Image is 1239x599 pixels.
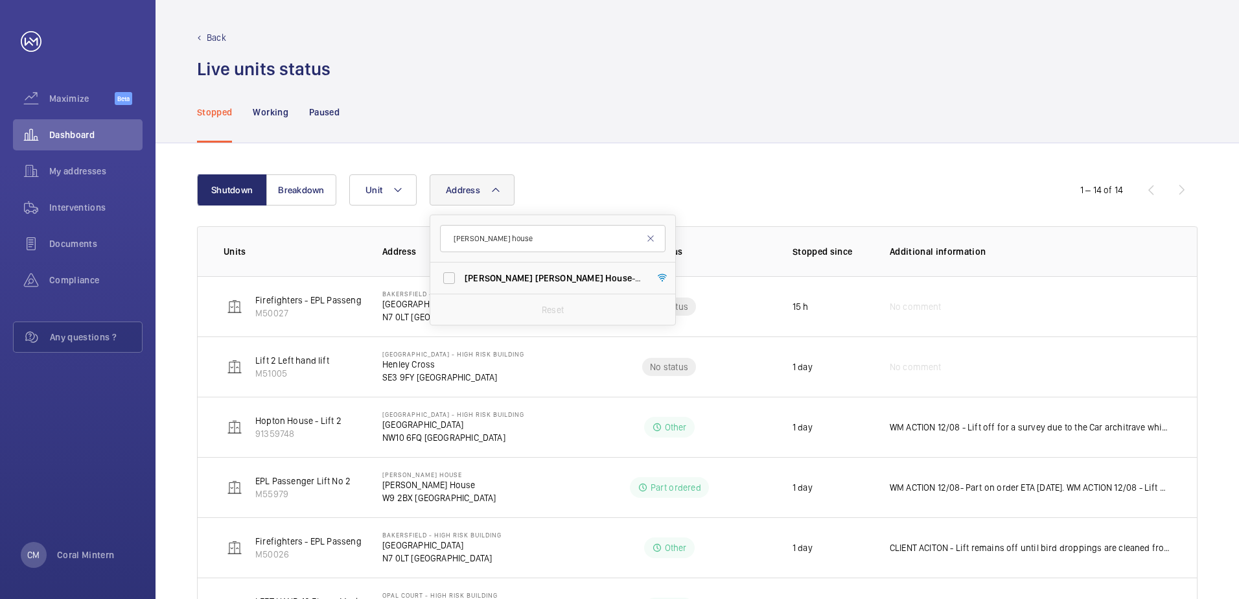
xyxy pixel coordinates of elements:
[382,491,496,504] p: W9 2BX [GEOGRAPHIC_DATA]
[49,274,143,287] span: Compliance
[665,421,687,434] p: Other
[197,174,267,206] button: Shutdown
[465,273,533,283] span: [PERSON_NAME]
[253,106,288,119] p: Working
[50,331,142,344] span: Any questions ?
[224,245,362,258] p: Units
[197,106,232,119] p: Stopped
[446,185,480,195] span: Address
[440,225,666,252] input: Search by address
[382,552,502,565] p: N7 0LT [GEOGRAPHIC_DATA]
[793,245,869,258] p: Stopped since
[227,480,242,495] img: elevator.svg
[49,128,143,141] span: Dashboard
[651,481,701,494] p: Part ordered
[49,165,143,178] span: My addresses
[382,539,502,552] p: [GEOGRAPHIC_DATA]
[255,427,342,440] p: 91359748
[793,541,813,554] p: 1 day
[255,294,406,307] p: Firefighters - EPL Passenger Lift No 2
[255,307,406,320] p: M50027
[382,245,566,258] p: Address
[382,531,502,539] p: Bakersfield - High Risk Building
[349,174,417,206] button: Unit
[665,541,687,554] p: Other
[255,535,404,548] p: Firefighters - EPL Passenger Lift No 1
[255,475,351,487] p: EPL Passenger Lift No 2
[227,419,242,435] img: elevator.svg
[49,201,143,214] span: Interventions
[430,174,515,206] button: Address
[1080,183,1123,196] div: 1 – 14 of 14
[382,478,496,491] p: [PERSON_NAME] House
[49,92,115,105] span: Maximize
[57,548,115,561] p: Coral Mintern
[266,174,336,206] button: Breakdown
[535,273,603,283] span: [PERSON_NAME]
[650,360,688,373] p: No status
[365,185,382,195] span: Unit
[255,487,351,500] p: M55979
[890,360,942,373] span: No comment
[382,298,502,311] p: [GEOGRAPHIC_DATA]
[382,371,524,384] p: SE3 9FY [GEOGRAPHIC_DATA]
[890,245,1171,258] p: Additional information
[227,299,242,314] img: elevator.svg
[49,237,143,250] span: Documents
[890,541,1171,554] p: CLIENT ACITON - Lift remains off until bird droppings are cleaned from ladder/motor room.
[793,421,813,434] p: 1 day
[382,431,524,444] p: NW10 6FQ [GEOGRAPHIC_DATA]
[255,548,404,561] p: M50026
[382,350,524,358] p: [GEOGRAPHIC_DATA] - High Risk Building
[382,418,524,431] p: [GEOGRAPHIC_DATA]
[255,414,342,427] p: Hopton House - Lift 2
[382,311,502,323] p: N7 0LT [GEOGRAPHIC_DATA]
[255,354,329,367] p: Lift 2 Left hand lift
[793,481,813,494] p: 1 day
[27,548,40,561] p: CM
[605,273,632,283] span: House
[382,358,524,371] p: Henley Cross
[793,360,813,373] p: 1 day
[465,272,643,285] span: - , [GEOGRAPHIC_DATA]
[197,57,330,81] h1: Live units status
[207,31,226,44] p: Back
[382,290,502,298] p: Bakersfield - High Risk Building
[255,367,329,380] p: M51005
[227,540,242,556] img: elevator.svg
[115,92,132,105] span: Beta
[382,471,496,478] p: [PERSON_NAME] House
[890,300,942,313] span: No comment
[793,300,809,313] p: 15 h
[890,481,1171,494] p: WM ACTION 12/08- Part on order ETA [DATE]. WM ACTION 12/08 - Lift off for new drive board, supply...
[382,410,524,418] p: [GEOGRAPHIC_DATA] - High Risk Building
[890,421,1171,434] p: WM ACTION 12/08 - Lift off for a survey due to the Car architrave which has been damaged by exces...
[542,303,564,316] p: Reset
[309,106,340,119] p: Paused
[382,591,498,599] p: Opal Court - High Risk Building
[227,359,242,375] img: elevator.svg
